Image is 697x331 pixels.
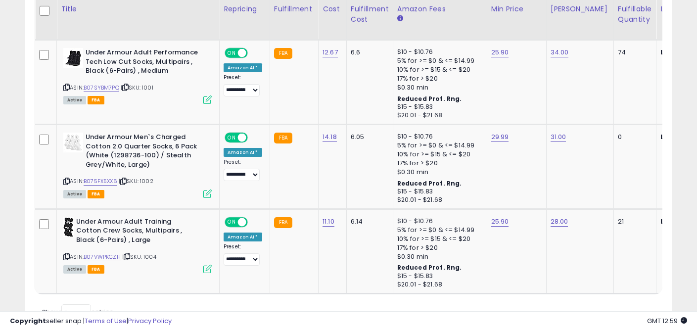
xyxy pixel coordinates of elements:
[224,63,262,72] div: Amazon AI *
[85,316,127,326] a: Terms of Use
[88,96,104,104] span: FBA
[397,56,479,65] div: 5% for >= $0 & <= $14.99
[10,317,172,326] div: seller snap | |
[274,217,292,228] small: FBA
[84,253,121,261] a: B07VWPKCZH
[246,49,262,57] span: OFF
[63,133,212,197] div: ASIN:
[226,49,238,57] span: ON
[397,74,479,83] div: 17% for > $20
[618,4,652,25] div: Fulfillable Quantity
[397,150,479,159] div: 10% for >= $15 & <= $20
[397,141,479,150] div: 5% for >= $0 & <= $14.99
[88,265,104,274] span: FBA
[224,74,262,96] div: Preset:
[10,316,46,326] strong: Copyright
[397,263,462,272] b: Reduced Prof. Rng.
[61,4,215,14] div: Title
[397,188,479,196] div: $15 - $15.83
[397,196,479,204] div: $20.01 - $21.68
[351,217,385,226] div: 6.14
[397,83,479,92] div: $0.30 min
[618,133,649,142] div: 0
[121,84,153,92] span: | SKU: 1001
[551,47,569,57] a: 34.00
[63,48,212,103] div: ASIN:
[274,133,292,143] small: FBA
[86,133,206,172] b: Under Armour Men`s Charged Cotton 2.0 Quarter Socks, 6 Pack (White (1298736-100) / Stealth Grey/W...
[397,179,462,188] b: Reduced Prof. Rng.
[224,148,262,157] div: Amazon AI *
[397,95,462,103] b: Reduced Prof. Rng.
[76,217,196,247] b: Under Armour Adult Training Cotton Crew Socks, Multipairs , Black (6-Pairs) , Large
[63,48,83,68] img: 41-qAeZEaHL._SL40_.jpg
[618,217,649,226] div: 21
[397,272,479,281] div: $15 - $15.83
[397,159,479,168] div: 17% for > $20
[63,217,74,237] img: 41Tm8tkMQRL._SL40_.jpg
[647,316,687,326] span: 2025-09-10 12:59 GMT
[397,48,479,56] div: $10 - $10.76
[86,48,206,78] b: Under Armour Adult Performance Tech Low Cut Socks, Multipairs , Black (6-Pairs) , Medium
[119,177,153,185] span: | SKU: 1002
[88,190,104,198] span: FBA
[491,47,509,57] a: 25.90
[246,134,262,142] span: OFF
[351,4,389,25] div: Fulfillment Cost
[323,217,334,227] a: 11.10
[323,4,342,14] div: Cost
[397,217,479,226] div: $10 - $10.76
[63,96,86,104] span: All listings currently available for purchase on Amazon
[491,132,509,142] a: 29.99
[397,111,479,120] div: $20.01 - $21.68
[397,235,479,243] div: 10% for >= $15 & <= $20
[323,132,337,142] a: 14.18
[246,218,262,227] span: OFF
[397,226,479,235] div: 5% for >= $0 & <= $14.99
[397,243,479,252] div: 17% for > $20
[128,316,172,326] a: Privacy Policy
[491,4,542,14] div: Min Price
[618,48,649,57] div: 74
[397,4,483,14] div: Amazon Fees
[323,47,338,57] a: 12.67
[226,218,238,227] span: ON
[397,133,479,141] div: $10 - $10.76
[351,133,385,142] div: 6.05
[63,190,86,198] span: All listings currently available for purchase on Amazon
[42,307,113,317] span: Show: entries
[122,253,156,261] span: | SKU: 1004
[84,84,119,92] a: B07SYBM7PQ
[397,103,479,111] div: $15 - $15.83
[84,177,117,186] a: B075FX5XX6
[63,217,212,272] div: ASIN:
[226,134,238,142] span: ON
[551,132,566,142] a: 31.00
[274,4,314,14] div: Fulfillment
[224,159,262,181] div: Preset:
[351,48,385,57] div: 6.6
[63,133,83,152] img: 41KAgfjkYdL._SL40_.jpg
[397,252,479,261] div: $0.30 min
[397,65,479,74] div: 10% for >= $15 & <= $20
[63,265,86,274] span: All listings currently available for purchase on Amazon
[224,243,262,266] div: Preset:
[224,233,262,241] div: Amazon AI *
[491,217,509,227] a: 25.90
[551,4,609,14] div: [PERSON_NAME]
[551,217,568,227] a: 28.00
[397,168,479,177] div: $0.30 min
[397,281,479,289] div: $20.01 - $21.68
[224,4,266,14] div: Repricing
[397,14,403,23] small: Amazon Fees.
[274,48,292,59] small: FBA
